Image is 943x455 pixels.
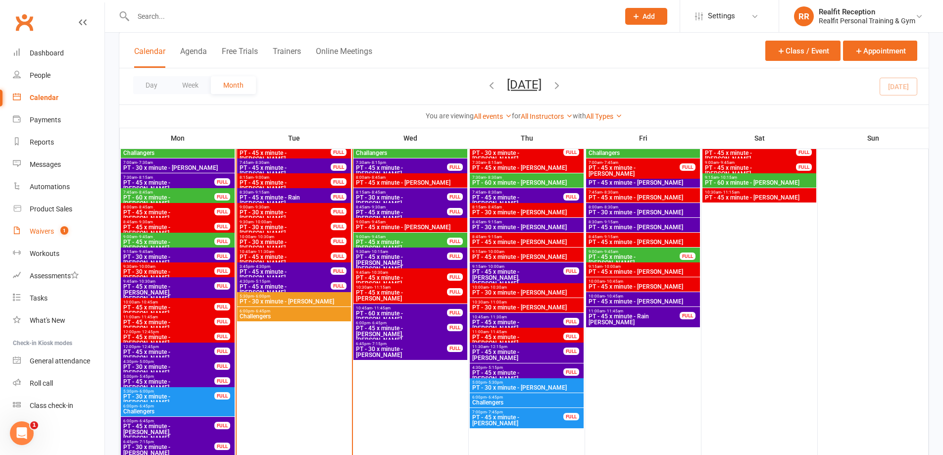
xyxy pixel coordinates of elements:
[222,47,258,68] button: Free Trials
[331,253,347,260] div: FULL
[588,313,680,325] span: PT - 45 x minute - Rain [PERSON_NAME]
[472,239,582,245] span: PT - 45 x minute - [PERSON_NAME]
[602,160,618,165] span: - 7:45am
[355,342,447,346] span: 6:45pm
[331,208,347,215] div: FULL
[123,300,215,304] span: 10:00am
[680,312,695,319] div: FULL
[472,319,564,331] span: PT - 45 x minute - [PERSON_NAME]
[13,395,104,417] a: Class kiosk mode
[239,150,331,162] span: PT - 45 x minute - [PERSON_NAME]
[818,128,929,149] th: Sun
[137,160,153,165] span: - 7:30am
[355,346,447,358] span: PT - 30 x minute - [PERSON_NAME]
[123,220,215,224] span: 8:45am
[137,220,153,224] span: - 9:30am
[239,299,349,304] span: PT - 30 x minute - [PERSON_NAME]
[254,264,270,269] span: - 4:30pm
[239,224,331,236] span: PT - 30 x minute - [PERSON_NAME]
[137,205,153,209] span: - 8:45am
[573,112,586,120] strong: with
[355,160,447,165] span: 7:30am
[214,348,230,355] div: FULL
[563,318,579,325] div: FULL
[704,165,796,177] span: PT - 45 x minute - [PERSON_NAME]
[123,330,215,334] span: 12:00pm
[236,128,352,149] th: Tue
[273,47,301,68] button: Trainers
[214,303,230,310] div: FULL
[13,265,104,287] a: Assessments
[472,235,582,239] span: 8:45am
[355,285,447,290] span: 10:30am
[123,235,215,239] span: 9:00am
[819,7,915,16] div: Realfit Reception
[355,195,447,206] span: PT - 30 x minute - [PERSON_NAME]
[13,42,104,64] a: Dashboard
[708,5,735,27] span: Settings
[588,150,698,156] span: Challangers
[123,345,215,349] span: 12:00pm
[588,279,698,284] span: 10:00am
[256,250,274,254] span: - 11:30am
[13,243,104,265] a: Workouts
[30,250,59,257] div: Workouts
[472,205,582,209] span: 8:15am
[472,160,582,165] span: 7:30am
[30,227,54,235] div: Waivers
[30,379,53,387] div: Roll call
[472,150,564,162] span: PT - 30 x minute - [PERSON_NAME]
[137,190,153,195] span: - 8:45am
[30,71,50,79] div: People
[472,304,582,310] span: PT - 30 x minute - [PERSON_NAME]
[588,250,680,254] span: 9:00am
[214,208,230,215] div: FULL
[489,300,507,304] span: - 11:00am
[331,238,347,245] div: FULL
[796,149,812,156] div: FULL
[507,78,542,92] button: [DATE]
[701,128,818,149] th: Sat
[472,290,582,296] span: PT - 30 x minute - [PERSON_NAME]
[137,279,155,284] span: - 10:30am
[512,112,521,120] strong: for
[605,279,623,284] span: - 10:45am
[472,250,582,254] span: 9:15am
[588,254,680,266] span: PT - 45 x minute - [PERSON_NAME]
[355,165,447,177] span: PT - 45 x minute - [PERSON_NAME]
[253,175,269,180] span: - 9:00am
[331,193,347,201] div: FULL
[130,9,612,23] input: Search...
[214,282,230,290] div: FULL
[605,309,623,313] span: - 11:45am
[239,284,331,296] span: PT - 45 x minute - [PERSON_NAME]
[680,163,695,171] div: FULL
[355,190,447,195] span: 8:15am
[239,254,331,266] span: PT - 45 x minute - [PERSON_NAME]
[472,209,582,215] span: PT - 30 x minute - [PERSON_NAME]
[355,205,447,209] span: 8:45am
[123,279,215,284] span: 9:45am
[370,235,386,239] span: - 9:45am
[239,209,331,221] span: PT - 30 x minute - [PERSON_NAME]
[588,294,698,299] span: 10:00am
[426,112,474,120] strong: You are viewing
[472,334,564,346] span: PT - 45 x minute - [PERSON_NAME]
[472,254,582,260] span: PT - 45 x minute - [PERSON_NAME]
[794,6,814,26] div: RR
[13,131,104,153] a: Reports
[472,315,564,319] span: 10:45am
[588,309,680,313] span: 11:00am
[123,239,215,251] span: PT - 45 x minute - [PERSON_NAME]
[239,239,331,251] span: PT - 30 x minute - [PERSON_NAME]
[586,112,622,120] a: All Types
[60,226,68,235] span: 1
[704,175,814,180] span: 9:15am
[355,310,447,322] span: PT - 60 x minute - [PERSON_NAME]
[472,165,582,171] span: PT - 45 x minute - [PERSON_NAME]
[625,8,667,25] button: Add
[331,178,347,186] div: FULL
[472,300,582,304] span: 10:30am
[704,180,814,186] span: PT - 60 x minute - [PERSON_NAME]
[588,220,698,224] span: 8:30am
